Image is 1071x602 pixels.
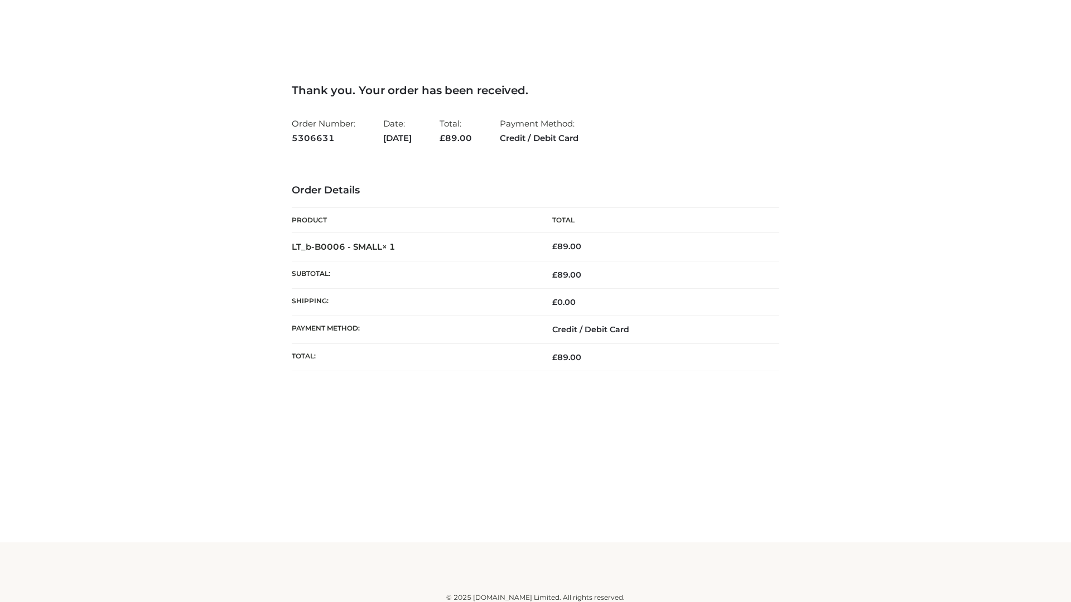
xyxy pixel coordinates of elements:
th: Total: [292,343,535,371]
h3: Thank you. Your order has been received. [292,84,779,97]
span: £ [552,297,557,307]
strong: 5306631 [292,131,355,145]
strong: LT_b-B0006 - SMALL [292,241,395,252]
span: 89.00 [552,352,581,362]
th: Payment method: [292,316,535,343]
td: Credit / Debit Card [535,316,779,343]
span: £ [440,133,445,143]
strong: Credit / Debit Card [500,131,578,145]
th: Subtotal: [292,261,535,288]
span: 89.00 [440,133,472,143]
th: Shipping: [292,289,535,316]
th: Product [292,208,535,233]
strong: × 1 [382,241,395,252]
span: £ [552,241,557,251]
li: Payment Method: [500,114,578,148]
strong: [DATE] [383,131,412,145]
bdi: 89.00 [552,241,581,251]
li: Total: [440,114,472,148]
span: £ [552,352,557,362]
span: 89.00 [552,270,581,280]
span: £ [552,270,557,280]
bdi: 0.00 [552,297,576,307]
th: Total [535,208,779,233]
li: Date: [383,114,412,148]
li: Order Number: [292,114,355,148]
h3: Order Details [292,185,779,197]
